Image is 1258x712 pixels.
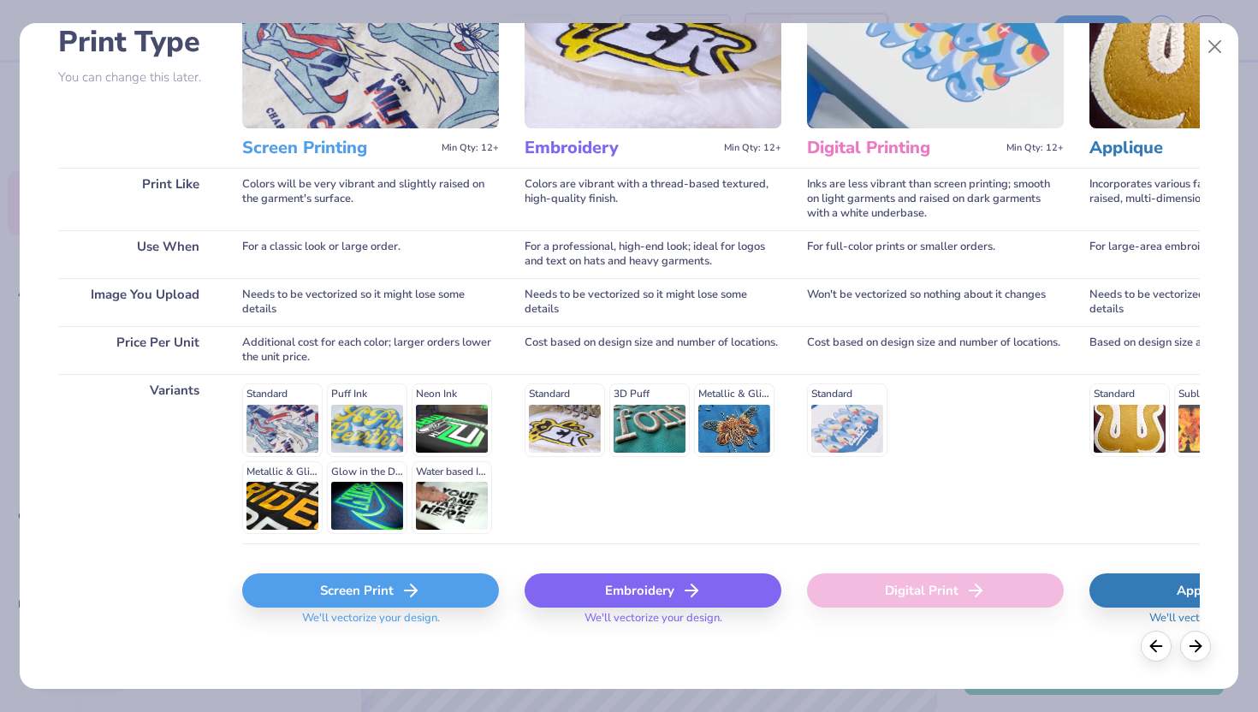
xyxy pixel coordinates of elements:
[807,326,1064,374] div: Cost based on design size and number of locations.
[242,573,499,608] div: Screen Print
[807,168,1064,230] div: Inks are less vibrant than screen printing; smooth on light garments and raised on dark garments ...
[58,278,217,326] div: Image You Upload
[58,230,217,278] div: Use When
[242,137,435,159] h3: Screen Printing
[242,168,499,230] div: Colors will be very vibrant and slightly raised on the garment's surface.
[724,142,781,154] span: Min Qty: 12+
[242,278,499,326] div: Needs to be vectorized so it might lose some details
[58,70,217,85] p: You can change this later.
[295,611,447,636] span: We'll vectorize your design.
[58,326,217,374] div: Price Per Unit
[807,573,1064,608] div: Digital Print
[807,137,1000,159] h3: Digital Printing
[525,573,781,608] div: Embroidery
[58,374,217,543] div: Variants
[242,326,499,374] div: Additional cost for each color; larger orders lower the unit price.
[525,230,781,278] div: For a professional, high-end look; ideal for logos and text on hats and heavy garments.
[242,230,499,278] div: For a classic look or large order.
[525,168,781,230] div: Colors are vibrant with a thread-based textured, high-quality finish.
[578,611,729,636] span: We'll vectorize your design.
[58,168,217,230] div: Print Like
[525,326,781,374] div: Cost based on design size and number of locations.
[525,137,717,159] h3: Embroidery
[1006,142,1064,154] span: Min Qty: 12+
[442,142,499,154] span: Min Qty: 12+
[807,230,1064,278] div: For full-color prints or smaller orders.
[525,278,781,326] div: Needs to be vectorized so it might lose some details
[807,278,1064,326] div: Won't be vectorized so nothing about it changes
